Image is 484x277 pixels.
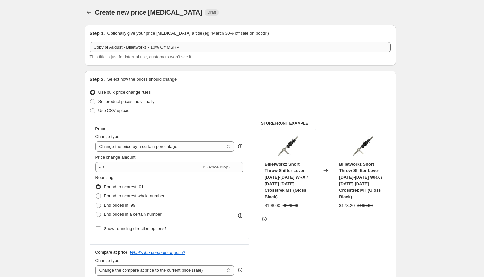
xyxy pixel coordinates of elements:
[339,162,382,199] span: Billetworkz Short Throw Shifter Lever [DATE]-[DATE] WRX / [DATE]-[DATE] Crosstrek MT (Gloss Black)
[261,121,391,126] h6: STOREFRONT EXAMPLE
[90,42,391,52] input: 30% off holiday sale
[283,202,298,209] strike: $220.00
[95,162,201,172] input: -15
[203,165,230,169] span: % (Price drop)
[265,162,308,199] span: Billetworkz Short Throw Shifter Lever [DATE]-[DATE] WRX / [DATE]-[DATE] Crosstrek MT (Gloss Black)
[90,30,105,37] h2: Step 1.
[98,99,155,104] span: Set product prices individually
[95,155,136,160] span: Price change amount
[90,54,191,59] span: This title is just for internal use, customers won't see it
[207,10,216,15] span: Draft
[95,126,105,131] h3: Price
[265,202,280,209] div: $198.00
[357,202,373,209] strike: $198.00
[275,133,301,159] img: billetworkz-short-throw-shifter-lever-2015-2023-wrx-2018-2023-crosstrek-mt-bw-ss-va-blk-474405_80...
[107,30,269,37] p: Optionally give your price [MEDICAL_DATA] a title (eg "March 30% off sale on boots")
[95,175,114,180] span: Rounding
[95,9,203,16] span: Create new price [MEDICAL_DATA]
[130,250,185,255] button: What's the compare at price?
[98,108,130,113] span: Use CSV upload
[98,90,151,95] span: Use bulk price change rules
[339,202,355,209] div: $178.20
[85,8,94,17] button: Price change jobs
[95,250,127,255] h3: Compare at price
[95,134,120,139] span: Change type
[104,212,162,217] span: End prices in a certain number
[107,76,177,83] p: Select how the prices should change
[95,258,120,263] span: Change type
[104,226,167,231] span: Show rounding direction options?
[90,76,105,83] h2: Step 2.
[237,267,243,273] div: help
[104,184,144,189] span: Round to nearest .01
[104,193,165,198] span: Round to nearest whole number
[237,143,243,149] div: help
[104,203,136,208] span: End prices in .99
[350,133,376,159] img: billetworkz-short-throw-shifter-lever-2015-2023-wrx-2018-2023-crosstrek-mt-bw-ss-va-blk-474405_80...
